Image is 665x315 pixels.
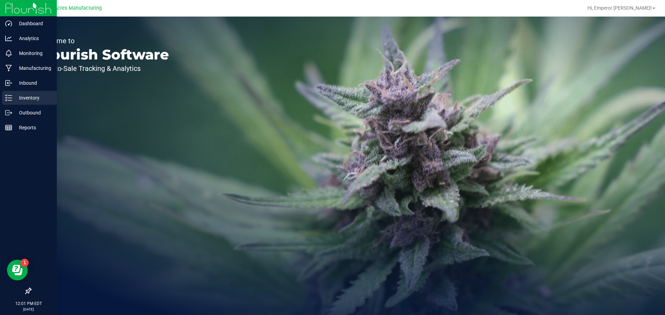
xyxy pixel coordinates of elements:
[7,260,28,280] iframe: Resource center
[12,34,54,43] p: Analytics
[5,35,12,42] inline-svg: Analytics
[12,94,54,102] p: Inventory
[39,5,102,11] span: Green Acres Manufacturing
[5,65,12,72] inline-svg: Manufacturing
[12,49,54,57] p: Monitoring
[37,48,169,62] p: Flourish Software
[5,124,12,131] inline-svg: Reports
[12,64,54,72] p: Manufacturing
[12,79,54,87] p: Inbound
[20,259,29,267] iframe: Resource center unread badge
[5,94,12,101] inline-svg: Inventory
[5,20,12,27] inline-svg: Dashboard
[37,65,169,72] p: Seed-to-Sale Tracking & Analytics
[37,37,169,44] p: Welcome to
[5,80,12,86] inline-svg: Inbound
[3,307,54,312] p: [DATE]
[587,5,652,11] span: Hi, Emperor [PERSON_NAME]!
[3,300,54,307] p: 12:01 PM EDT
[5,109,12,116] inline-svg: Outbound
[12,109,54,117] p: Outbound
[12,19,54,28] p: Dashboard
[12,123,54,132] p: Reports
[5,50,12,57] inline-svg: Monitoring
